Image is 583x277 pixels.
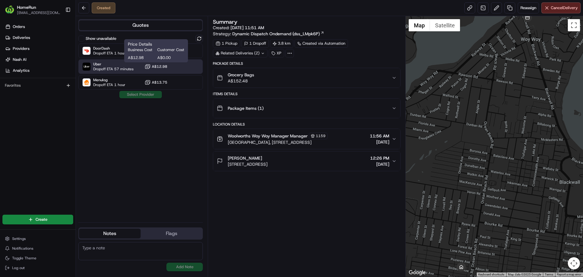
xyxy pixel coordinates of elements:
span: API Documentation [57,88,97,94]
span: 11:56 AM [370,133,389,139]
span: 12:26 PM [370,155,389,161]
button: Grocery BagsA$152.48 [213,68,400,88]
span: Customer Cost [157,47,184,53]
span: Dropoff ETA 57 minutes [93,67,134,71]
button: Flags [141,229,202,238]
img: Menulog [83,78,90,86]
h1: Price Details [128,41,184,47]
span: Settings [12,236,26,241]
span: Grocery Bags [228,72,254,78]
a: Deliveries [2,33,76,43]
button: HomeRun [17,4,36,10]
div: 3.8 km [270,39,293,48]
img: Nash [6,6,18,18]
span: Create [36,217,47,222]
span: [DATE] 11:51 AM [230,25,264,30]
div: 1 Dropoff [241,39,269,48]
button: Show satellite imagery [430,19,460,31]
span: 1159 [316,133,326,138]
div: Strategy: [213,31,324,37]
span: Dropoff ETA 1 hour [93,51,125,56]
span: Business Cost [128,47,155,53]
a: Terms [545,273,553,276]
label: Show unavailable [86,36,116,41]
span: Reassign [520,5,536,11]
span: Created: [213,25,264,31]
button: A$12.98 [145,64,167,70]
div: Items Details [213,92,400,96]
button: Map camera controls [568,257,580,269]
button: Toggle fullscreen view [568,19,580,31]
div: 💻 [51,89,56,94]
span: Menulog [93,78,125,82]
img: 1736555255976-a54dd68f-1ca7-489b-9aae-adbdc363a1c4 [6,58,17,69]
a: Orders [2,22,76,32]
button: Notes [79,229,141,238]
span: Dynamic Dispatch Ondemand (dss_LMpk6P) [232,31,320,37]
a: Powered byPylon [43,103,73,108]
span: Deliveries [13,35,30,40]
span: Log out [12,265,25,270]
div: Package Details [213,61,400,66]
span: Pylon [60,103,73,108]
a: Report a map error [557,273,581,276]
span: [GEOGRAPHIC_DATA], [STREET_ADDRESS] [228,139,328,145]
span: A$12.98 [128,55,155,61]
button: Show street map [409,19,430,31]
h3: Summary [213,19,237,25]
span: Orders [13,24,25,29]
span: Knowledge Base [12,88,46,94]
span: Woolworths Woy Woy Manager Manager [228,133,308,139]
span: DoorDash [93,46,125,51]
img: Uber [83,63,90,71]
a: Open this area in Google Maps (opens a new window) [407,269,427,277]
span: Toggle Theme [12,256,36,261]
button: [EMAIL_ADDRESS][DOMAIN_NAME] [17,10,60,15]
span: A$0.00 [157,55,184,61]
span: Dropoff ETA 1 hour [93,82,125,87]
span: [PERSON_NAME] [228,155,262,161]
button: Reassign [518,2,539,13]
a: Nash AI [2,55,76,64]
button: HomeRunHomeRun[EMAIL_ADDRESS][DOMAIN_NAME] [2,2,63,17]
div: 📗 [6,89,11,94]
div: XP [269,49,284,57]
img: DoorDash [83,47,90,55]
button: Package Items (1) [213,99,400,118]
span: Map data ©2025 Google [508,273,541,276]
div: Location Details [213,122,400,127]
button: Start new chat [103,60,111,67]
a: Dynamic Dispatch Ondemand (dss_LMpk6P) [232,31,324,37]
img: HomeRun [5,5,15,15]
span: [DATE] [370,139,389,145]
button: Settings [2,234,73,243]
a: 📗Knowledge Base [4,86,49,97]
img: Google [407,269,427,277]
span: Notifications [12,246,33,251]
span: [DATE] [370,161,389,167]
span: A$12.98 [152,64,167,69]
button: Keyboard shortcuts [478,272,504,277]
a: Created via Automation [295,39,348,48]
div: Related Deliveries (2) [213,49,268,57]
div: We're available if you need us! [21,64,77,69]
button: Notifications [2,244,73,253]
button: Create [2,215,73,224]
span: Analytics [13,68,29,73]
div: 1 Pickup [213,39,240,48]
button: CancelDelivery [541,2,581,13]
div: Favorites [2,81,73,90]
button: Log out [2,264,73,272]
a: Providers [2,44,76,54]
div: Start new chat [21,58,100,64]
p: Welcome 👋 [6,24,111,34]
span: Nash AI [13,57,26,62]
button: [PERSON_NAME][STREET_ADDRESS]12:26 PM[DATE] [213,151,400,171]
button: Quotes [79,20,202,30]
button: Woolworths Woy Woy Manager Manager1159[GEOGRAPHIC_DATA], [STREET_ADDRESS]11:56 AM[DATE] [213,129,400,149]
span: Providers [13,46,29,51]
span: A$13.75 [152,80,167,85]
